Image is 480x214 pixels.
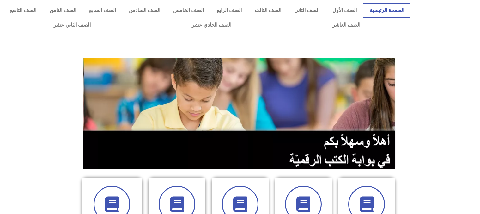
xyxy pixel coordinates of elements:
[167,3,210,18] a: الصف الخامس
[282,18,411,32] a: الصف العاشر
[43,3,82,18] a: الصف الثامن
[3,18,141,32] a: الصف الثاني عشر
[210,3,248,18] a: الصف الرابع
[82,3,122,18] a: الصف السابع
[363,3,410,18] a: الصفحة الرئيسية
[141,18,282,32] a: الصف الحادي عشر
[326,3,363,18] a: الصف الأول
[248,3,288,18] a: الصف الثالث
[288,3,326,18] a: الصف الثاني
[122,3,167,18] a: الصف السادس
[3,3,43,18] a: الصف التاسع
